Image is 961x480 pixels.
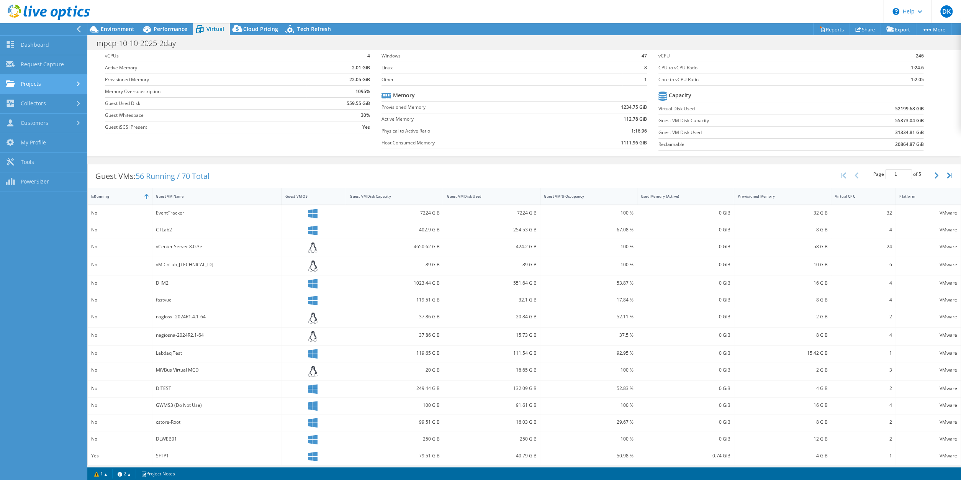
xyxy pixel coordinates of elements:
label: Host Consumed Memory [381,139,564,147]
b: 559.55 GiB [347,100,370,107]
div: 16 GiB [738,401,827,410]
div: DITEST [156,384,278,393]
div: 20.84 GiB [447,313,536,321]
b: 1234.75 GiB [621,103,647,111]
label: Physical to Active Ratio [381,127,564,135]
div: 37.86 GiB [350,331,439,339]
div: DLWEB01 [156,435,278,443]
div: 2 GiB [738,366,827,374]
a: 1 [89,469,113,478]
div: 0 GiB [641,349,730,357]
label: Guest VM Disk Used [658,129,832,136]
div: 1023.44 GiB [350,279,439,287]
div: Guest VM Disk Capacity [350,194,430,199]
b: 1095% [355,88,370,95]
b: 20864.87 GiB [895,141,923,148]
b: Capacity [669,92,691,99]
div: VMware [899,279,957,287]
div: VMware [899,384,957,393]
label: Linux [381,64,622,72]
div: Used Memory (Active) [641,194,721,199]
div: 16.03 GiB [447,418,536,426]
div: 52.83 % [544,384,634,393]
label: Provisioned Memory [105,76,307,84]
div: 2 GiB [738,313,827,321]
div: 249.44 GiB [350,384,439,393]
div: 4 [835,331,892,339]
a: 2 [112,469,136,478]
div: 0 GiB [641,418,730,426]
div: 7224 GiB [447,209,536,217]
div: fastvue [156,296,278,304]
div: No [91,401,149,410]
div: 424.2 GiB [447,242,536,251]
b: 22.05 GiB [349,76,370,84]
div: 132.09 GiB [447,384,536,393]
label: Core to vCPU Ratio [658,76,863,84]
div: 250 GiB [447,435,536,443]
div: 0 GiB [641,296,730,304]
div: 15.42 GiB [738,349,827,357]
div: IsRunning [91,194,139,199]
b: 55373.04 GiB [895,117,923,125]
div: 0 GiB [641,279,730,287]
b: 1 [644,76,647,84]
div: 8 GiB [738,331,827,339]
div: 100 % [544,401,634,410]
div: 37.86 GiB [350,313,439,321]
label: Guest Used Disk [105,100,307,107]
b: 1:16.96 [631,127,647,135]
div: 7224 GiB [350,209,439,217]
label: Guest iSCSI Present [105,123,307,131]
div: No [91,279,149,287]
b: 30% [361,111,370,119]
div: 100 GiB [350,401,439,410]
div: 52.11 % [544,313,634,321]
a: Share [850,23,881,35]
span: Tech Refresh [297,25,331,33]
div: vCenter Server 8.0.3e [156,242,278,251]
div: No [91,226,149,234]
b: 52199.68 GiB [895,105,923,113]
b: 112.78 GiB [624,115,647,123]
div: 89 GiB [447,260,536,269]
div: 0 GiB [641,384,730,393]
div: VMware [899,209,957,217]
b: 246 [915,52,923,60]
div: 29.67 % [544,418,634,426]
div: VMware [899,331,957,339]
div: 37.5 % [544,331,634,339]
div: No [91,242,149,251]
div: 3 [835,366,892,374]
div: No [91,313,149,321]
div: 100 % [544,209,634,217]
div: 53.87 % [544,279,634,287]
div: No [91,296,149,304]
div: 119.65 GiB [350,349,439,357]
div: 15.73 GiB [447,331,536,339]
div: Guest VM Disk Used [447,194,527,199]
div: 0.74 GiB [641,452,730,460]
span: 56 Running / 70 Total [136,171,210,181]
b: 2.01 GiB [352,64,370,72]
label: vCPU [658,52,863,60]
div: Guest VM Name [156,194,269,199]
b: 47 [642,52,647,60]
div: 1 [835,452,892,460]
b: 31334.81 GiB [895,129,923,136]
div: No [91,418,149,426]
b: 1:2.05 [910,76,923,84]
div: CTLab2 [156,226,278,234]
div: cstore-Root [156,418,278,426]
div: 91.61 GiB [447,401,536,410]
div: 67.08 % [544,226,634,234]
label: Windows [381,52,622,60]
div: 100 % [544,242,634,251]
b: 1:24.6 [910,64,923,72]
div: VMware [899,401,957,410]
label: Memory Oversubscription [105,88,307,95]
a: Reports [813,23,850,35]
div: 32 [835,209,892,217]
div: 4 [835,401,892,410]
label: vCPUs [105,52,307,60]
